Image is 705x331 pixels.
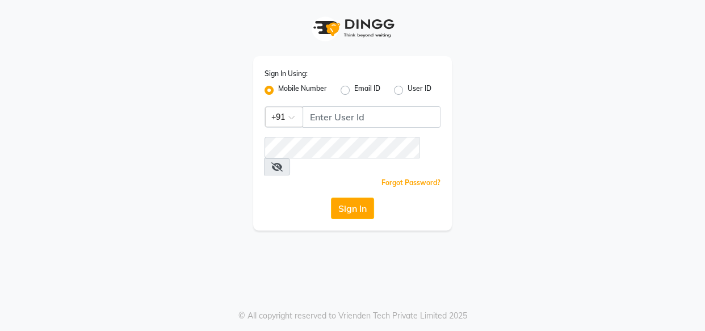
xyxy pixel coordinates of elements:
[265,69,308,79] label: Sign In Using:
[381,178,440,187] a: Forgot Password?
[408,83,431,97] label: User ID
[331,198,374,219] button: Sign In
[354,83,380,97] label: Email ID
[265,137,419,158] input: Username
[307,11,398,45] img: logo1.svg
[278,83,327,97] label: Mobile Number
[303,106,440,128] input: Username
